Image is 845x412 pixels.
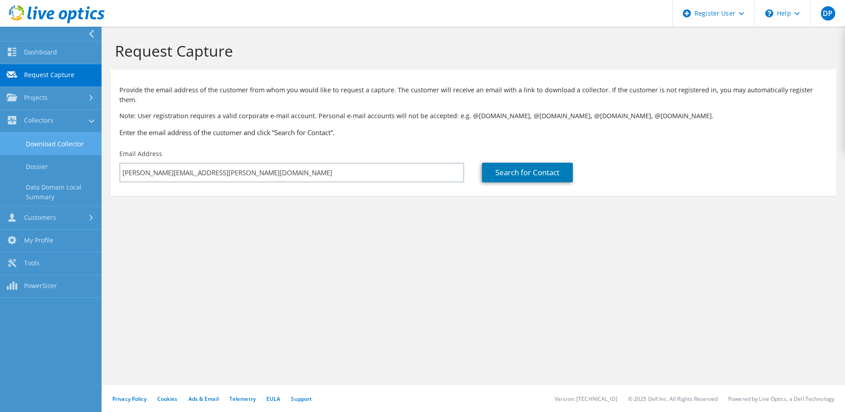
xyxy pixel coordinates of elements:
[482,163,573,182] a: Search for Contact
[119,128,827,137] h3: Enter the email address of the customer and click “Search for Contact”.
[291,395,312,403] a: Support
[119,111,827,121] p: Note: User registration requires a valid corporate e-mail account. Personal e-mail accounts will ...
[188,395,219,403] a: Ads & Email
[765,9,773,17] svg: \n
[119,149,162,158] label: Email Address
[115,41,827,60] h1: Request Capture
[229,395,256,403] a: Telemetry
[628,395,718,403] li: © 2025 Dell Inc. All Rights Reserved
[112,395,147,403] a: Privacy Policy
[119,85,827,105] p: Provide the email address of the customer from whom you would like to request a capture. The cust...
[266,395,280,403] a: EULA
[157,395,178,403] a: Cookies
[555,395,617,403] li: Version: [TECHNICAL_ID]
[821,6,835,21] span: DP
[728,395,834,403] li: Powered by Live Optics, a Dell Technology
